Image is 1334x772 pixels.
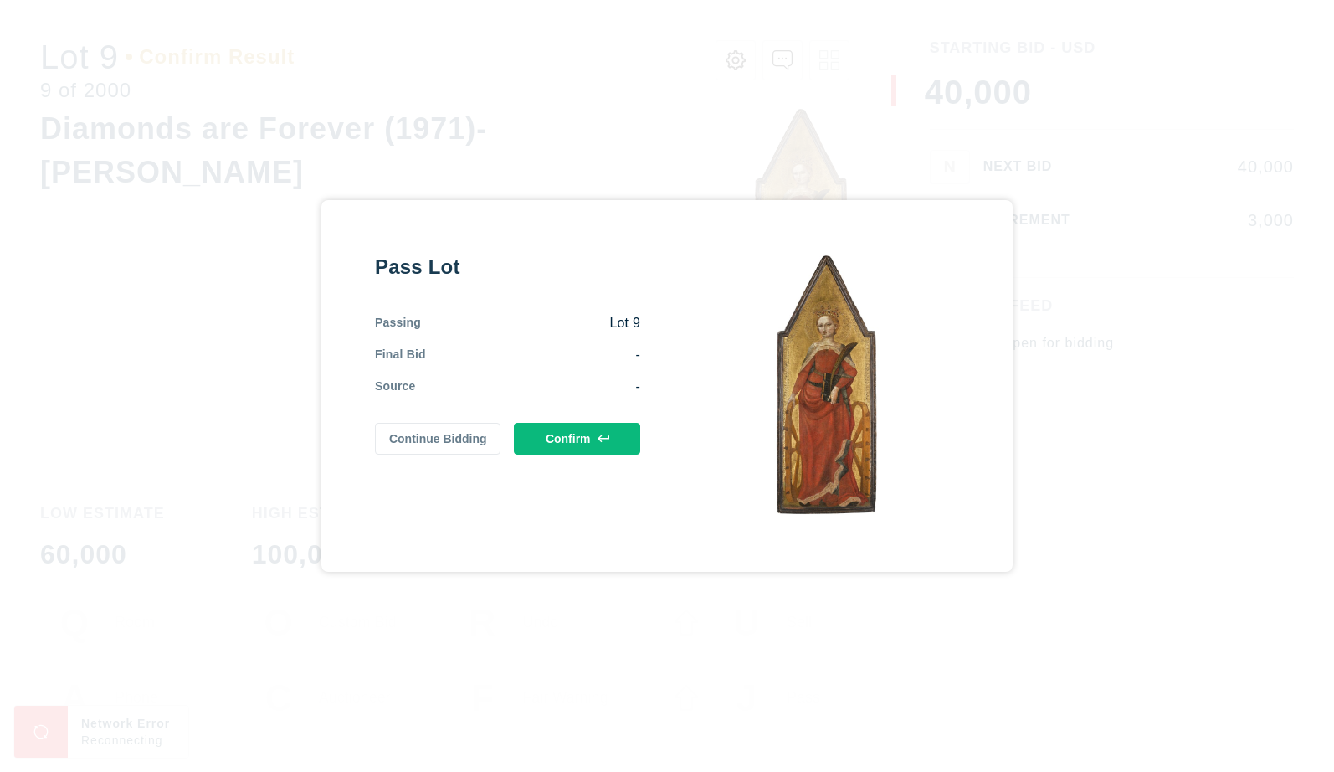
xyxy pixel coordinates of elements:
button: Continue Bidding [375,423,501,455]
div: Pass Lot [375,254,640,280]
div: Lot 9 [421,314,640,332]
div: Source [375,378,416,396]
div: - [426,346,640,364]
button: Confirm [514,423,640,455]
div: Passing [375,314,421,332]
div: Final Bid [375,346,426,364]
div: - [416,378,640,396]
